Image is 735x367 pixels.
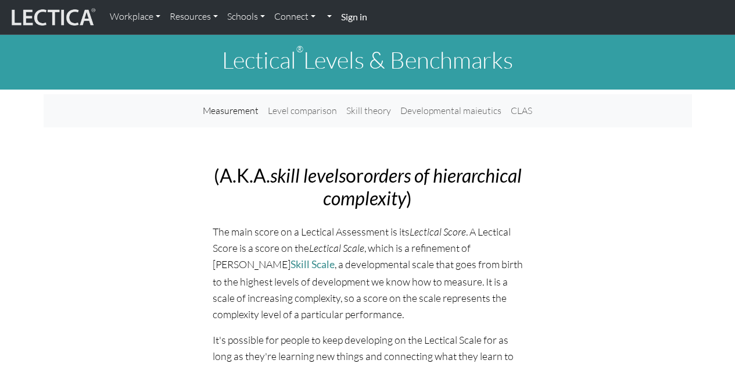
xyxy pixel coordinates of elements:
a: Connect [270,5,320,29]
i: orders of hierarchical complexity [323,164,522,209]
p: The main score on a Lectical Assessment is its . A Lectical Score is a score on the , which is a ... [213,223,523,322]
i: skill levels [270,164,346,187]
a: Developmental maieutics [396,99,506,123]
a: CLAS [506,99,537,123]
a: Measurement [198,99,263,123]
h2: (A.K.A. or ) [213,165,523,209]
a: Schools [223,5,270,29]
i: Lectical Scale [309,241,364,254]
sup: ® [296,44,303,55]
strong: Sign in [341,11,367,22]
a: Workplace [105,5,165,29]
a: Resources [165,5,223,29]
a: Skill Scale [291,258,335,270]
h1: Lectical Levels & Benchmarks [44,46,692,74]
a: Skill theory [342,99,396,123]
a: Sign in [336,5,372,30]
a: Level comparison [263,99,342,123]
img: lecticalive [9,6,96,28]
i: Lectical Score [410,225,466,238]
